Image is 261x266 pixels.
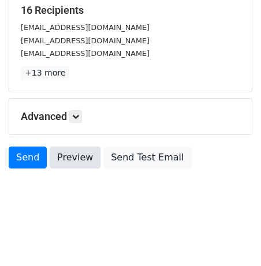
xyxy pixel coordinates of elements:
iframe: Chat Widget [203,211,261,266]
small: [EMAIL_ADDRESS][DOMAIN_NAME] [21,36,150,45]
h5: Advanced [21,110,240,123]
small: [EMAIL_ADDRESS][DOMAIN_NAME] [21,23,150,32]
h5: 16 Recipients [21,4,240,17]
a: +13 more [21,66,69,80]
small: [EMAIL_ADDRESS][DOMAIN_NAME] [21,49,150,58]
a: Send Test Email [103,147,191,168]
a: Preview [50,147,100,168]
a: Send [9,147,47,168]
